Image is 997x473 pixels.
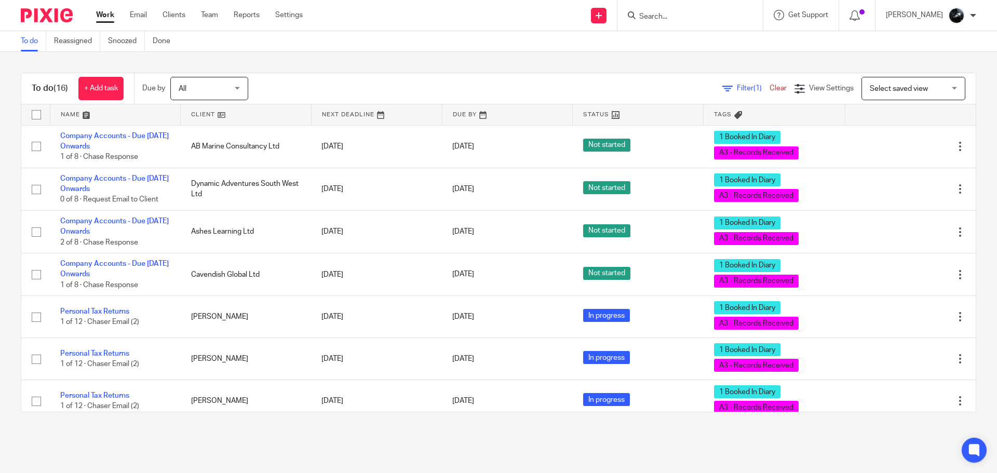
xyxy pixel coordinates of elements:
span: In progress [583,393,630,406]
span: Not started [583,224,630,237]
a: + Add task [78,77,124,100]
span: 1 of 8 · Chase Response [60,281,138,289]
td: AB Marine Consultancy Ltd [181,125,312,168]
td: [PERSON_NAME] [181,338,312,380]
img: Pixie [21,8,73,22]
h1: To do [32,83,68,94]
a: Team [201,10,218,20]
a: Done [153,31,178,51]
span: (1) [753,85,762,92]
td: [PERSON_NAME] [181,296,312,338]
span: (16) [53,84,68,92]
span: A3 - Records Received [714,232,799,245]
p: Due by [142,83,165,93]
span: Not started [583,139,630,152]
td: [DATE] [311,338,442,380]
span: [DATE] [452,143,474,150]
span: 1 of 12 · Chaser Email (2) [60,360,139,368]
span: Tags [714,112,732,117]
a: Company Accounts - Due [DATE] Onwards [60,218,169,235]
span: 1 Booked In Diary [714,259,780,272]
a: Reassigned [54,31,100,51]
span: Get Support [788,11,828,19]
span: 0 of 8 · Request Email to Client [60,196,158,204]
span: 1 Booked In Diary [714,385,780,398]
span: A3 - Records Received [714,317,799,330]
span: [DATE] [452,185,474,193]
span: 1 of 12 · Chaser Email (2) [60,402,139,410]
a: Company Accounts - Due [DATE] Onwards [60,175,169,193]
a: Clients [163,10,185,20]
td: [PERSON_NAME] [181,380,312,422]
a: Clear [770,85,787,92]
span: Not started [583,181,630,194]
span: Select saved view [870,85,928,92]
td: [DATE] [311,168,442,210]
span: 1 of 12 · Chaser Email (2) [60,318,139,326]
span: A3 - Records Received [714,401,799,414]
span: A3 - Records Received [714,275,799,288]
span: 2 of 8 · Chase Response [60,239,138,246]
a: Work [96,10,114,20]
a: Personal Tax Returns [60,392,129,399]
td: [DATE] [311,380,442,422]
td: Dynamic Adventures South West Ltd [181,168,312,210]
td: Ashes Learning Ltd [181,210,312,253]
span: In progress [583,351,630,364]
a: Personal Tax Returns [60,350,129,357]
span: 1 Booked In Diary [714,217,780,229]
span: View Settings [809,85,854,92]
span: 1 Booked In Diary [714,131,780,144]
img: 1000002122.jpg [948,7,965,24]
span: 1 of 8 · Chase Response [60,153,138,160]
span: All [179,85,186,92]
a: Snoozed [108,31,145,51]
span: [DATE] [452,355,474,362]
a: Email [130,10,147,20]
span: A3 - Records Received [714,189,799,202]
a: Personal Tax Returns [60,308,129,315]
span: A3 - Records Received [714,146,799,159]
span: [DATE] [452,397,474,404]
td: [DATE] [311,125,442,168]
a: Settings [275,10,303,20]
span: [DATE] [452,271,474,278]
input: Search [638,12,732,22]
span: Not started [583,267,630,280]
a: Reports [234,10,260,20]
span: A3 - Records Received [714,359,799,372]
span: In progress [583,309,630,322]
span: 1 Booked In Diary [714,343,780,356]
span: 1 Booked In Diary [714,301,780,314]
td: [DATE] [311,210,442,253]
a: To do [21,31,46,51]
a: Company Accounts - Due [DATE] Onwards [60,132,169,150]
td: [DATE] [311,253,442,296]
td: Cavendish Global Ltd [181,253,312,296]
a: Company Accounts - Due [DATE] Onwards [60,260,169,278]
span: [DATE] [452,228,474,235]
span: Filter [737,85,770,92]
span: [DATE] [452,313,474,320]
p: [PERSON_NAME] [886,10,943,20]
span: 1 Booked In Diary [714,173,780,186]
td: [DATE] [311,296,442,338]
